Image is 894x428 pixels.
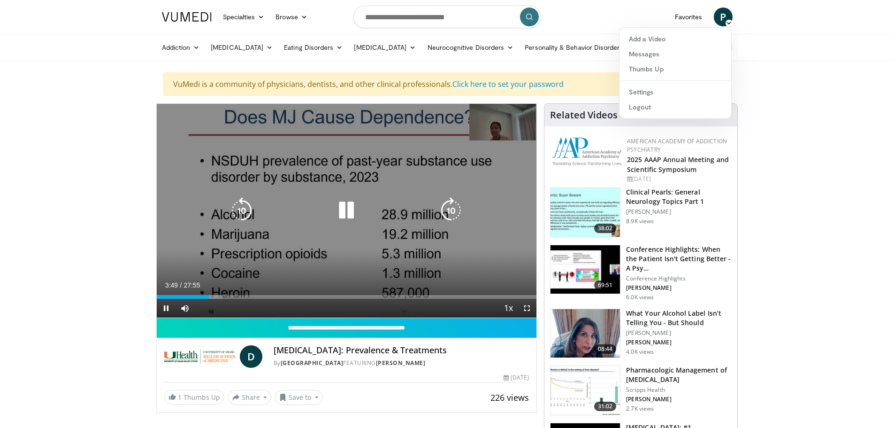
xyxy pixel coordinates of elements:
p: [PERSON_NAME] [626,339,732,346]
a: 69:51 Conference Highlights: When the Patient Isn't Getting Better - A Psy… Conference Highlights... [550,245,732,301]
a: Browse [270,8,313,26]
img: 91ec4e47-6cc3-4d45-a77d-be3eb23d61cb.150x105_q85_crop-smart_upscale.jpg [550,188,620,237]
h4: [MEDICAL_DATA]: Prevalence & Treatments [274,345,529,356]
p: 2.7K views [626,405,654,412]
span: 3:49 [165,281,178,289]
img: b20a009e-c028-45a8-b15f-eefb193e12bc.150x105_q85_crop-smart_upscale.jpg [550,366,620,415]
button: Share [228,390,272,405]
video-js: Video Player [157,104,537,318]
div: P [619,27,732,119]
span: 38:02 [594,224,617,233]
a: Addiction [156,38,206,57]
div: Progress Bar [157,295,537,299]
p: 4.0K views [626,348,654,356]
a: Messages [619,47,731,62]
a: Add a Video [619,31,731,47]
div: [DATE] [627,175,730,183]
span: 69:51 [594,280,617,290]
a: Eating Disorders [278,38,348,57]
a: Neurocognitive Disorders [422,38,520,57]
a: 2025 AAAP Annual Meeting and Scientific Symposium [627,155,729,174]
a: Settings [619,85,731,100]
a: Logout [619,100,731,115]
button: Mute [176,299,194,318]
h3: Pharmacologic Management of [MEDICAL_DATA] [626,366,732,384]
a: Click here to set your password [452,79,564,89]
h3: Clinical Pearls: General Neurology Topics Part 1 [626,187,732,206]
p: 6.0K views [626,294,654,301]
span: / [180,281,182,289]
a: 38:02 Clinical Pearls: General Neurology Topics Part 1 [PERSON_NAME] 8.9K views [550,187,732,237]
span: 27:55 [183,281,200,289]
a: [MEDICAL_DATA] [205,38,278,57]
h4: Related Videos [550,109,618,121]
div: By FEATURING [274,359,529,367]
span: 1 [178,393,182,402]
button: Playback Rate [499,299,518,318]
p: [PERSON_NAME] [626,396,732,403]
button: Fullscreen [518,299,536,318]
a: Specialties [217,8,270,26]
a: P [714,8,733,26]
p: Conference Highlights [626,275,732,282]
p: 8.9K views [626,218,654,225]
a: D [240,345,262,368]
a: Thumbs Up [619,62,731,77]
img: 3c46fb29-c319-40f0-ac3f-21a5db39118c.png.150x105_q85_crop-smart_upscale.png [550,309,620,358]
a: 1 Thumbs Up [164,390,224,405]
h3: What Your Alcohol Label Isn’t Telling You - But Should [626,309,732,327]
div: VuMedi is a community of physicians, dentists, and other clinical professionals. [163,72,731,96]
a: Favorites [669,8,708,26]
img: University of Miami [164,345,236,368]
button: Pause [157,299,176,318]
input: Search topics, interventions [353,6,541,28]
h3: Conference Highlights: When the Patient Isn't Getting Better - A Psy… [626,245,732,273]
a: Personality & Behavior Disorders [519,38,638,57]
p: Scripps Health [626,386,732,394]
span: 08:44 [594,344,617,354]
img: f7c290de-70ae-47e0-9ae1-04035161c232.png.150x105_q85_autocrop_double_scale_upscale_version-0.2.png [552,137,622,166]
a: [GEOGRAPHIC_DATA] [281,359,344,367]
a: [MEDICAL_DATA] [348,38,421,57]
p: [PERSON_NAME] [626,284,732,292]
span: 226 views [490,392,529,403]
a: 31:02 Pharmacologic Management of [MEDICAL_DATA] Scripps Health [PERSON_NAME] 2.7K views [550,366,732,415]
img: 4362ec9e-0993-4580-bfd4-8e18d57e1d49.150x105_q85_crop-smart_upscale.jpg [550,245,620,294]
img: VuMedi Logo [162,12,212,22]
p: [PERSON_NAME] [626,208,732,216]
span: 31:02 [594,402,617,411]
p: [PERSON_NAME] [626,329,732,337]
a: [PERSON_NAME] [376,359,426,367]
div: [DATE] [504,374,529,382]
a: 08:44 What Your Alcohol Label Isn’t Telling You - But Should [PERSON_NAME] [PERSON_NAME] 4.0K views [550,309,732,358]
button: Save to [275,390,323,405]
a: American Academy of Addiction Psychiatry [627,137,727,154]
